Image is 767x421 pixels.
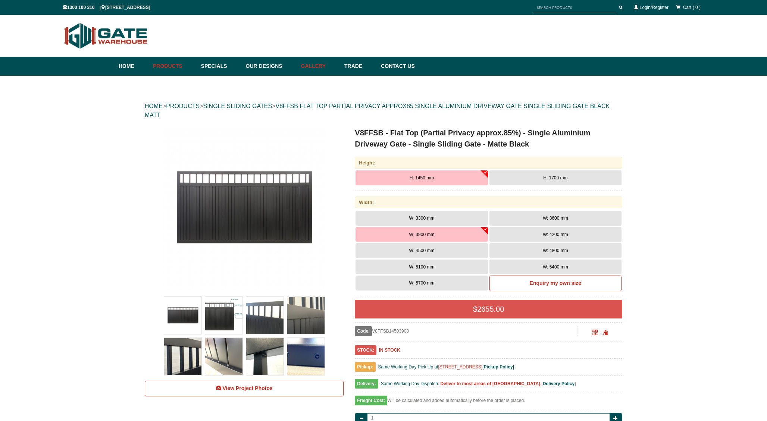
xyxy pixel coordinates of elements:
button: W: 3600 mm [489,211,622,226]
button: W: 5100 mm [356,260,488,274]
span: 1300 100 310 | [STREET_ADDRESS] [63,5,150,10]
span: STOCK: [355,345,376,355]
span: Same Working Day Dispatch. [381,381,439,386]
span: Cart ( 0 ) [683,5,701,10]
span: W: 3900 mm [409,232,435,237]
div: [ ] [355,379,622,392]
iframe: LiveChat chat widget [618,222,767,395]
span: Same Working Day Pick Up at [ ] [378,364,514,370]
a: V8FFSB - Flat Top (Partial Privacy approx.85%) - Single Aluminium Driveway Gate - Single Sliding ... [145,127,343,291]
span: H: 1700 mm [543,175,567,180]
div: Width: [355,197,622,208]
span: 2655.00 [477,305,504,313]
img: V8FFSB - Flat Top (Partial Privacy approx.85%) - Single Aluminium Driveway Gate - Single Sliding ... [205,297,242,334]
button: H: 1700 mm [489,170,622,185]
span: View Project Photos [222,385,272,391]
span: W: 3600 mm [543,216,568,221]
button: W: 5400 mm [489,260,622,274]
a: Gallery [297,57,341,76]
b: Deliver to most areas of [GEOGRAPHIC_DATA]. [441,381,542,386]
a: Click to enlarge and scan to share. [592,331,598,336]
div: V8FFSB14503900 [355,326,577,336]
img: V8FFSB - Flat Top (Partial Privacy approx.85%) - Single Aluminium Driveway Gate - Single Sliding ... [246,338,284,375]
a: [STREET_ADDRESS] [438,364,483,370]
a: Our Designs [242,57,297,76]
a: Login/Register [640,5,669,10]
span: Code: [355,326,372,336]
span: H: 1450 mm [410,175,434,180]
span: Freight Cost: [355,396,387,405]
span: W: 5400 mm [543,264,568,270]
a: Enquiry my own size [489,276,622,291]
button: W: 3300 mm [356,211,488,226]
img: Gate Warehouse [63,19,150,53]
div: > > > [145,94,622,127]
a: Specials [197,57,242,76]
b: Enquiry my own size [530,280,581,286]
span: W: 4800 mm [543,248,568,253]
a: Products [149,57,197,76]
button: W: 4500 mm [356,243,488,258]
img: V8FFSB - Flat Top (Partial Privacy approx.85%) - Single Aluminium Driveway Gate - Single Sliding ... [164,338,201,375]
a: HOME [145,103,163,109]
span: Delivery: [355,379,378,389]
img: V8FFSB - Flat Top (Partial Privacy approx.85%) - Single Aluminium Driveway Gate - Single Sliding ... [164,297,201,334]
div: Height: [355,157,622,169]
a: Pickup Policy [484,364,513,370]
a: V8FFSB FLAT TOP PARTIAL PRIVACY APPROX85 SINGLE ALUMINIUM DRIVEWAY GATE SINGLE SLIDING GATE BLACK... [145,103,610,118]
img: V8FFSB - Flat Top (Partial Privacy approx.85%) - Single Aluminium Driveway Gate - Single Sliding ... [287,338,325,375]
button: W: 4200 mm [489,227,622,242]
button: W: 4800 mm [489,243,622,258]
div: $ [355,300,622,318]
a: Home [119,57,149,76]
a: PRODUCTS [166,103,200,109]
b: IN STOCK [379,348,400,353]
img: V8FFSB - Flat Top (Partial Privacy approx.85%) - Single Aluminium Driveway Gate - Single Sliding ... [246,297,284,334]
a: Trade [341,57,377,76]
span: W: 5700 mm [409,280,435,286]
a: SINGLE SLIDING GATES [203,103,272,109]
img: V8FFSB - Flat Top (Partial Privacy approx.85%) - Single Aluminium Driveway Gate - Single Sliding ... [162,127,326,291]
span: Pickup: [355,362,375,372]
button: W: 3900 mm [356,227,488,242]
span: W: 4200 mm [543,232,568,237]
span: W: 3300 mm [409,216,435,221]
button: H: 1450 mm [356,170,488,185]
button: W: 5700 mm [356,276,488,290]
h1: V8FFSB - Flat Top (Partial Privacy approx.85%) - Single Aluminium Driveway Gate - Single Sliding ... [355,127,622,150]
span: W: 5100 mm [409,264,435,270]
a: Contact Us [377,57,415,76]
img: V8FFSB - Flat Top (Partial Privacy approx.85%) - Single Aluminium Driveway Gate - Single Sliding ... [205,338,242,375]
div: Will be calculated and added automatically before the order is placed. [355,396,622,409]
span: W: 4500 mm [409,248,435,253]
a: Delivery Policy [543,381,575,386]
a: View Project Photos [145,381,344,396]
span: Click to copy the URL [602,330,608,336]
input: SEARCH PRODUCTS [533,3,616,12]
img: V8FFSB - Flat Top (Partial Privacy approx.85%) - Single Aluminium Driveway Gate - Single Sliding ... [287,297,325,334]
